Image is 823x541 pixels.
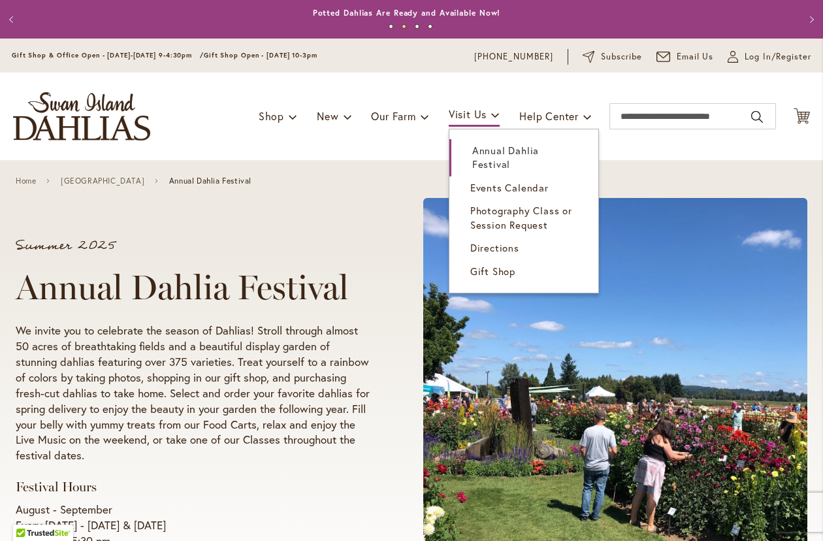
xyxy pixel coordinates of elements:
[204,51,317,59] span: Gift Shop Open - [DATE] 10-3pm
[16,239,374,252] p: Summer 2025
[797,7,823,33] button: Next
[16,176,36,186] a: Home
[677,50,714,63] span: Email Us
[428,24,432,29] button: 4 of 4
[371,109,415,123] span: Our Farm
[415,24,419,29] button: 3 of 4
[13,92,150,140] a: store logo
[601,50,642,63] span: Subscribe
[16,479,374,495] h3: Festival Hours
[16,323,374,464] p: We invite you to celebrate the season of Dahlias! Stroll through almost 50 acres of breathtaking ...
[402,24,406,29] button: 2 of 4
[474,50,553,63] a: [PHONE_NUMBER]
[389,24,393,29] button: 1 of 4
[472,144,539,171] span: Annual Dahlia Festival
[470,265,515,278] span: Gift Shop
[745,50,811,63] span: Log In/Register
[519,109,579,123] span: Help Center
[313,8,501,18] a: Potted Dahlias Are Ready and Available Now!
[470,241,519,254] span: Directions
[317,109,338,123] span: New
[12,51,204,59] span: Gift Shop & Office Open - [DATE]-[DATE] 9-4:30pm /
[470,181,549,194] span: Events Calendar
[449,107,487,121] span: Visit Us
[16,268,374,307] h1: Annual Dahlia Festival
[583,50,642,63] a: Subscribe
[656,50,714,63] a: Email Us
[61,176,144,186] a: [GEOGRAPHIC_DATA]
[728,50,811,63] a: Log In/Register
[259,109,284,123] span: Shop
[169,176,251,186] span: Annual Dahlia Festival
[470,204,572,231] span: Photography Class or Session Request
